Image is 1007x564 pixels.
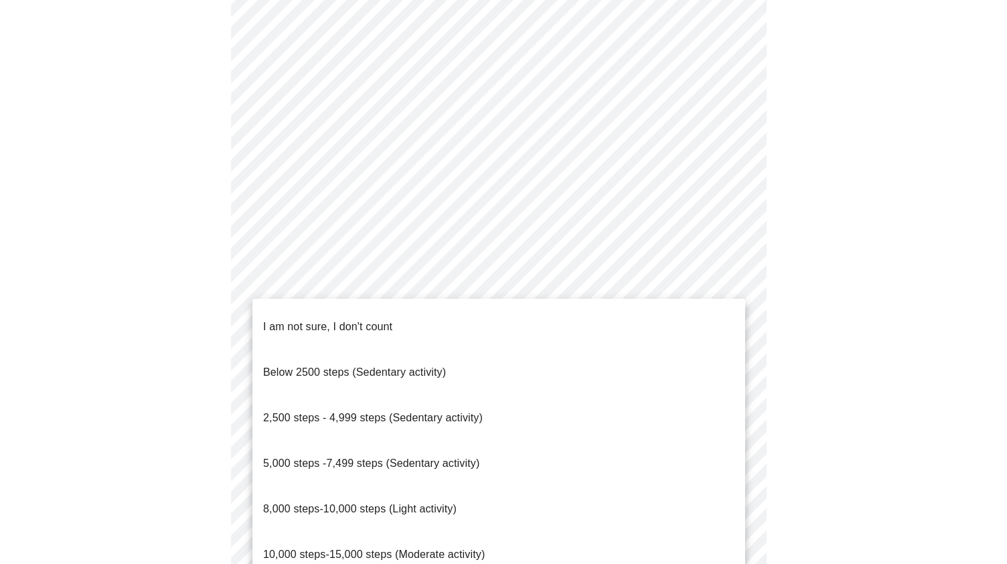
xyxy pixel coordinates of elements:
span: 2,500 steps - 4,999 steps (Sedentary activity) [263,412,483,423]
span: I am not sure, I don't count [263,321,392,332]
span: 5,000 steps -7,499 steps (Sedentary activity) [263,457,479,469]
span: 8,000 steps-10,000 steps (Light activity) [263,503,457,514]
span: Below 2500 steps (Sedentary activity) [263,366,446,378]
span: 10,000 steps-15,000 steps (Moderate activity) [263,549,485,560]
